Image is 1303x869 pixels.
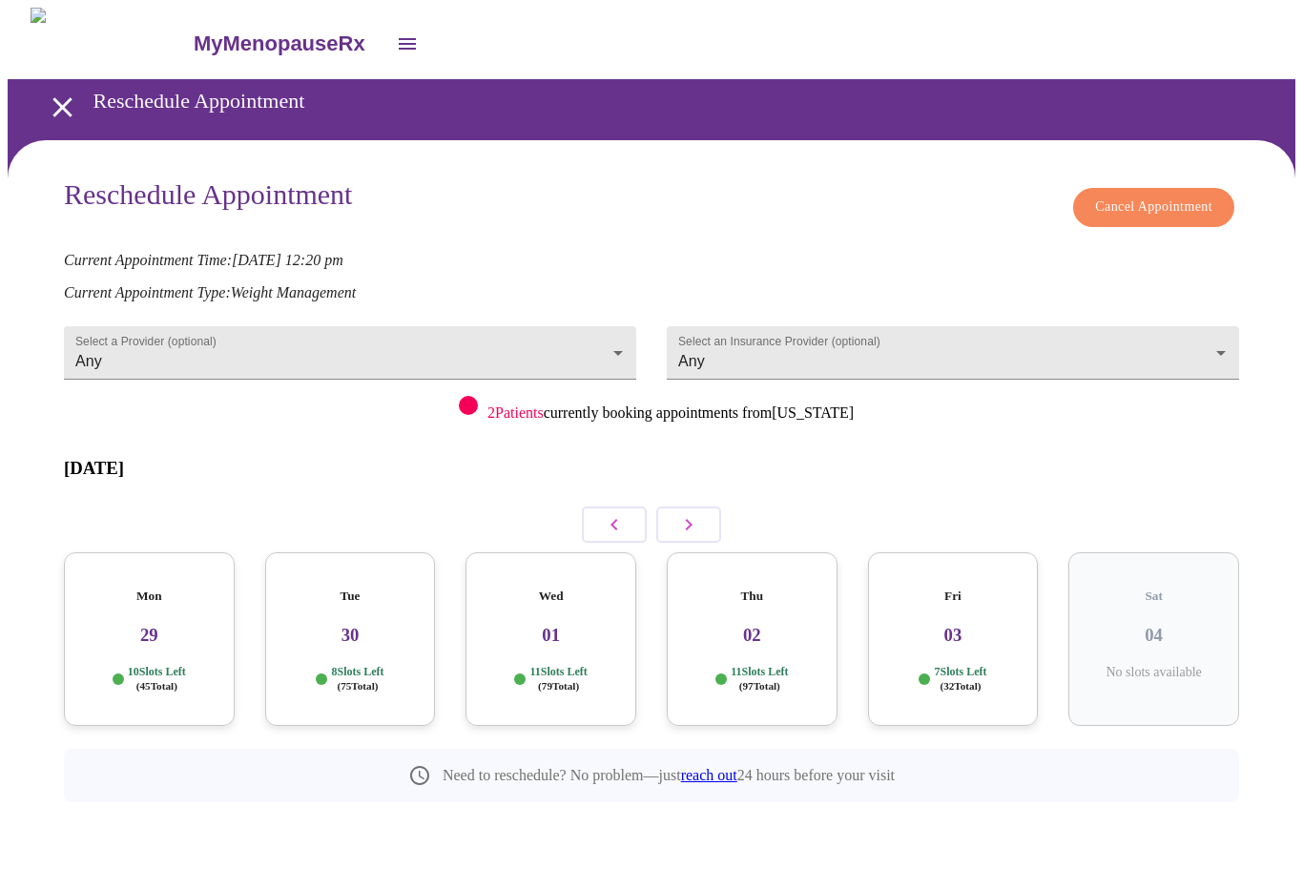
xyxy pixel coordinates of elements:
[384,21,430,67] button: open drawer
[731,665,788,693] p: 11 Slots Left
[194,31,365,56] h3: MyMenopauseRx
[934,665,986,693] p: 7 Slots Left
[64,284,356,300] em: Current Appointment Type: Weight Management
[1084,589,1224,604] h5: Sat
[487,404,854,422] p: currently booking appointments from [US_STATE]
[681,767,737,783] a: reach out
[529,665,587,693] p: 11 Slots Left
[79,625,219,646] h3: 29
[31,8,191,79] img: MyMenopauseRx Logo
[538,680,579,692] span: ( 79 Total)
[1084,625,1224,646] h3: 04
[79,589,219,604] h5: Mon
[481,589,621,604] h5: Wed
[191,10,383,77] a: MyMenopauseRx
[883,589,1024,604] h5: Fri
[136,680,177,692] span: ( 45 Total)
[128,665,186,693] p: 10 Slots Left
[64,458,1239,479] h3: [DATE]
[34,79,91,135] button: open drawer
[487,404,544,421] span: 2 Patients
[883,625,1024,646] h3: 03
[1084,665,1224,680] p: No slots available
[682,589,822,604] h5: Thu
[331,665,383,693] p: 8 Slots Left
[443,767,895,784] p: Need to reschedule? No problem—just 24 hours before your visit
[940,680,981,692] span: ( 32 Total)
[667,326,1239,380] div: Any
[64,178,352,217] h3: Reschedule Appointment
[739,680,780,692] span: ( 97 Total)
[682,625,822,646] h3: 02
[64,252,343,268] em: Current Appointment Time: [DATE] 12:20 pm
[481,625,621,646] h3: 01
[64,326,636,380] div: Any
[1073,188,1234,227] button: Cancel Appointment
[1095,196,1212,219] span: Cancel Appointment
[280,589,421,604] h5: Tue
[337,680,378,692] span: ( 75 Total)
[93,89,1197,114] h3: Reschedule Appointment
[280,625,421,646] h3: 30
